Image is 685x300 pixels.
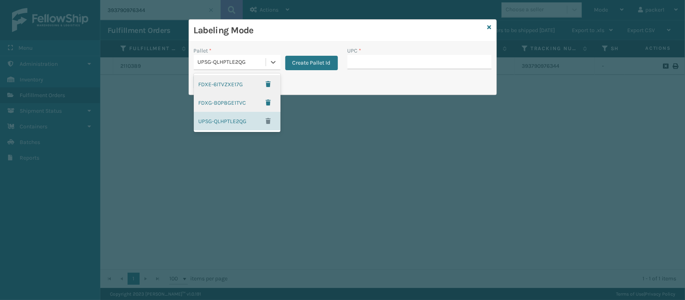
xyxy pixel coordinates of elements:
[194,47,212,55] label: Pallet
[198,58,266,67] div: UPSG-QLHPTLE2QG
[348,47,362,55] label: UPC
[194,112,281,130] div: UPSG-QLHPTLE2QG
[194,24,484,36] h3: Labeling Mode
[194,75,281,93] div: FDXE-6ITVZXE17G
[285,56,338,70] button: Create Pallet Id
[194,93,281,112] div: FDXG-B0P8GE1TVC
